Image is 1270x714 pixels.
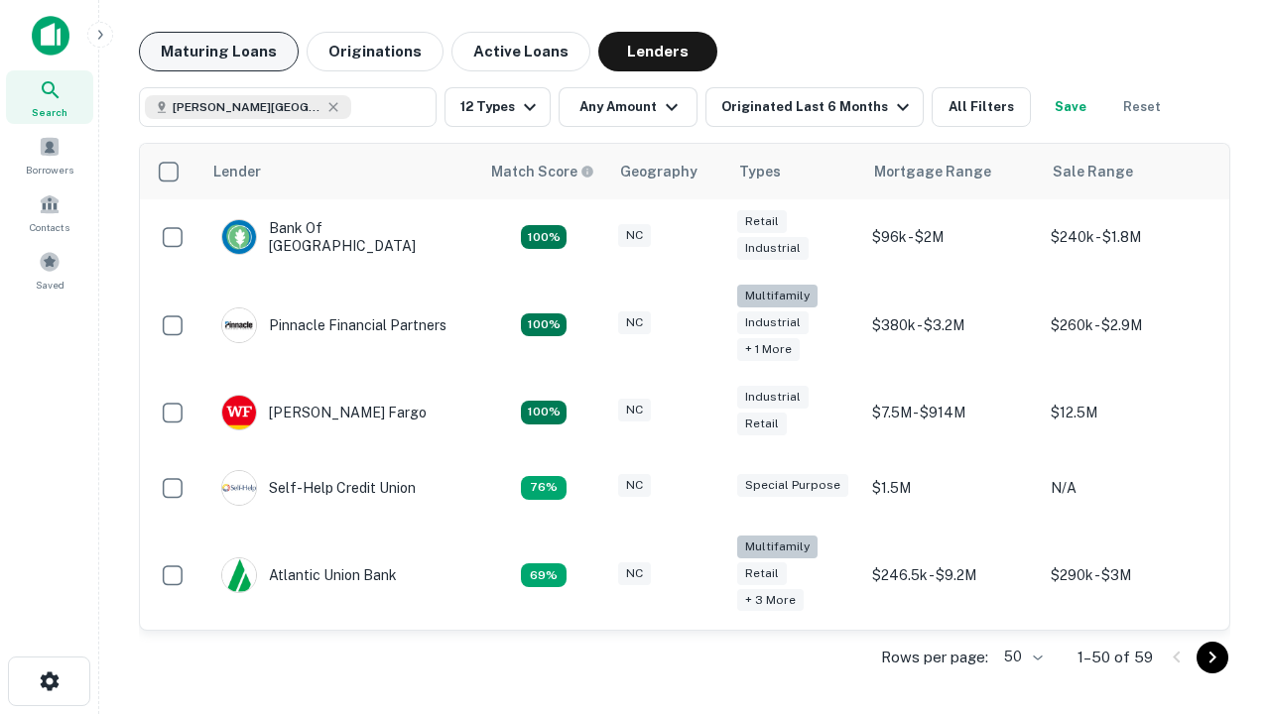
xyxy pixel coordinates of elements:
[862,450,1041,526] td: $1.5M
[932,87,1031,127] button: All Filters
[1041,375,1219,450] td: $12.5M
[618,399,651,421] div: NC
[444,87,551,127] button: 12 Types
[1110,87,1174,127] button: Reset
[618,474,651,497] div: NC
[451,32,590,71] button: Active Loans
[222,220,256,254] img: picture
[1041,526,1219,626] td: $290k - $3M
[737,562,787,585] div: Retail
[222,471,256,505] img: picture
[30,219,69,235] span: Contacts
[881,646,988,669] p: Rows per page:
[6,243,93,297] a: Saved
[221,219,459,255] div: Bank Of [GEOGRAPHIC_DATA]
[213,160,261,183] div: Lender
[559,87,698,127] button: Any Amount
[6,128,93,181] a: Borrowers
[32,16,69,56] img: capitalize-icon.png
[721,95,915,119] div: Originated Last 6 Months
[618,224,651,247] div: NC
[862,275,1041,375] td: $380k - $3.2M
[737,386,809,409] div: Industrial
[139,32,299,71] button: Maturing Loans
[222,558,256,592] img: picture
[739,160,781,183] div: Types
[737,237,809,260] div: Industrial
[1197,642,1228,673] button: Go to next page
[737,338,800,361] div: + 1 more
[862,144,1041,199] th: Mortgage Range
[222,308,256,342] img: picture
[491,161,590,182] h6: Match Score
[737,474,848,497] div: Special Purpose
[737,311,809,334] div: Industrial
[874,160,991,183] div: Mortgage Range
[221,557,397,593] div: Atlantic Union Bank
[727,144,862,199] th: Types
[221,395,427,430] div: [PERSON_NAME] Fargo
[26,162,73,178] span: Borrowers
[221,470,416,506] div: Self-help Credit Union
[6,70,93,124] a: Search
[996,643,1046,671] div: 50
[862,375,1041,450] td: $7.5M - $914M
[618,562,651,585] div: NC
[521,401,567,424] div: Matching Properties: 15, hasApolloMatch: undefined
[862,526,1041,626] td: $246.5k - $9.2M
[521,563,567,587] div: Matching Properties: 10, hasApolloMatch: undefined
[598,32,717,71] button: Lenders
[36,277,64,293] span: Saved
[737,535,818,558] div: Multifamily
[491,161,594,182] div: Capitalize uses an advanced AI algorithm to match your search with the best lender. The match sco...
[221,307,446,343] div: Pinnacle Financial Partners
[32,104,67,120] span: Search
[6,185,93,239] a: Contacts
[222,396,256,429] img: picture
[521,225,567,249] div: Matching Properties: 15, hasApolloMatch: undefined
[1078,646,1153,669] p: 1–50 of 59
[1053,160,1133,183] div: Sale Range
[737,210,787,233] div: Retail
[1041,450,1219,526] td: N/A
[201,144,479,199] th: Lender
[862,199,1041,275] td: $96k - $2M
[1171,492,1270,587] iframe: Chat Widget
[521,313,567,337] div: Matching Properties: 26, hasApolloMatch: undefined
[1041,144,1219,199] th: Sale Range
[608,144,727,199] th: Geography
[1041,275,1219,375] td: $260k - $2.9M
[1039,87,1102,127] button: Save your search to get updates of matches that match your search criteria.
[173,98,321,116] span: [PERSON_NAME][GEOGRAPHIC_DATA], [GEOGRAPHIC_DATA]
[1041,199,1219,275] td: $240k - $1.8M
[521,476,567,500] div: Matching Properties: 11, hasApolloMatch: undefined
[705,87,924,127] button: Originated Last 6 Months
[737,589,804,612] div: + 3 more
[737,285,818,307] div: Multifamily
[737,413,787,435] div: Retail
[479,144,608,199] th: Capitalize uses an advanced AI algorithm to match your search with the best lender. The match sco...
[618,311,651,334] div: NC
[307,32,444,71] button: Originations
[620,160,698,183] div: Geography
